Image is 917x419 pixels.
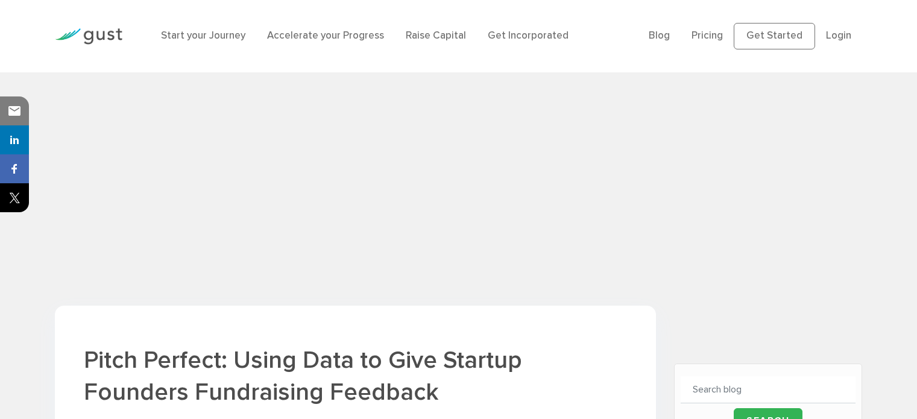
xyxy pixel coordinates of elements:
input: Search blog [681,376,856,403]
a: Get Started [734,23,815,49]
a: Start your Journey [161,30,245,42]
a: Pricing [692,30,723,42]
h1: Pitch Perfect: Using Data to Give Startup Founders Fundraising Feedback [84,344,627,408]
a: Raise Capital [406,30,466,42]
a: Blog [649,30,670,42]
a: Accelerate your Progress [267,30,384,42]
img: Gust Logo [55,28,122,45]
a: Get Incorporated [488,30,569,42]
a: Login [826,30,851,42]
